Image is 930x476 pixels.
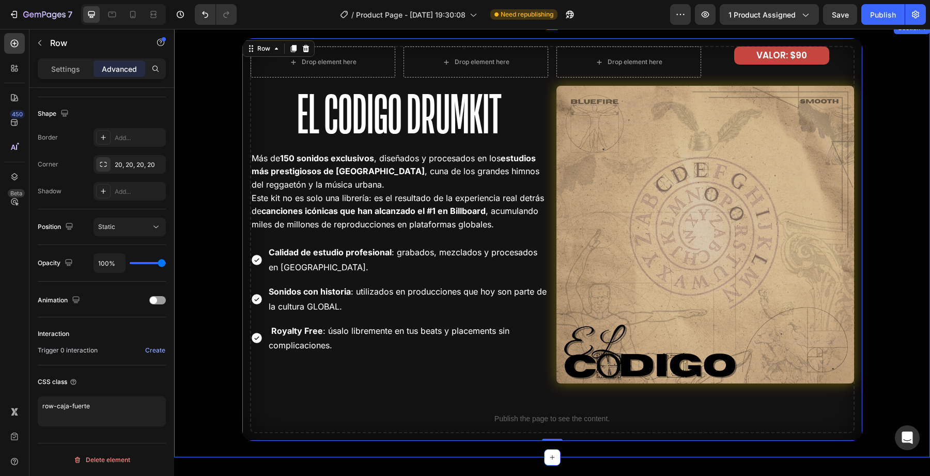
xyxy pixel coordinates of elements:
div: 20, 20, 20, 20 [115,160,163,170]
span: Need republishing [501,10,553,19]
p: Publish the page to see the content. [76,385,680,395]
p: Row [50,37,138,49]
div: Corner [38,160,58,169]
div: CSS class [38,377,78,387]
span: Save [832,10,849,19]
iframe: Design area [174,29,930,476]
div: Add... [115,187,163,196]
button: 7 [4,4,77,25]
p: VALOR: $90 [561,19,654,35]
div: Animation [38,294,82,308]
div: Opacity [38,256,75,270]
p: Settings [51,64,80,74]
input: Auto [94,254,125,272]
div: Shape [38,107,71,121]
strong: Sonidos con historia [95,257,177,268]
button: 1 product assigned [720,4,819,25]
p: Este kit no es solo una librería: es el resultado de la experiencia real detrás de , acumulando m... [78,163,373,203]
p: Más de , diseñados y procesados en los , cuna de los grandes himnos del reggaetón y la música urb... [78,123,373,163]
strong: canciones icónicas que han alcanzado el #1 en Billboard [87,177,312,187]
div: Delete element [73,454,130,466]
span: 1 product assigned [729,9,796,20]
button: Delete element [38,452,166,468]
strong: Calidad de estudio profesional [95,218,218,228]
button: Create [145,344,166,357]
div: Shadow [38,187,61,196]
div: Open Intercom Messenger [895,425,920,450]
div: Border [38,133,58,142]
button: Save [823,4,857,25]
div: Create [145,346,165,355]
div: Position [38,220,75,234]
h2: El Codigo Drumkit [76,49,374,122]
div: Add... [115,133,163,143]
div: 450 [10,110,25,118]
p: : utilizados en producciones que hoy son parte de la cultura GLOBAL. [95,255,373,285]
strong: 150 sonidos exclusivos [106,124,200,134]
span: Product Page - [DATE] 19:30:08 [356,9,466,20]
div: Undo/Redo [195,4,237,25]
span: / [351,9,354,20]
div: Drop element here [433,29,488,37]
div: Publish [870,9,896,20]
p: : grabados, mezclados y procesados en [GEOGRAPHIC_DATA]. [95,216,373,246]
div: Drop element here [281,29,335,37]
div: Row [81,15,98,24]
button: Static [94,218,166,236]
p: Advanced [102,64,137,74]
div: Interaction [38,329,69,339]
p: 7 [68,8,72,21]
p: : úsalo libremente en tus beats y placements sin complicaciones. [95,295,373,325]
img: gempages_576749552749511497-8ffb3c69-4888-4d98-aa99-0ce9334182a8.png [382,57,680,355]
span: Trigger 0 interaction [38,346,98,355]
div: Beta [8,189,25,197]
button: Publish [861,4,905,25]
span: Static [98,223,115,231]
strong: Royalty Free [97,297,149,307]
